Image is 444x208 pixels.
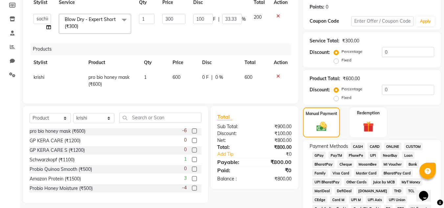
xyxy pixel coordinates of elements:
span: Loan [402,151,414,159]
div: Total: [212,144,254,151]
span: Master Card [354,169,379,177]
div: ₹300.00 [342,37,359,44]
th: Stylist [30,55,84,70]
span: ONLINE [384,143,401,150]
span: 600 [245,74,252,80]
label: Manual Payment [306,111,337,117]
span: MariDeal [312,187,332,195]
span: CARD [367,143,382,150]
label: Percentage [341,86,362,92]
span: krishi [34,74,44,80]
span: Other Cards [344,178,368,186]
div: ₹0 [254,166,296,174]
div: ₹900.00 [254,123,296,130]
span: [DOMAIN_NAME] [356,187,389,195]
span: Total [217,113,232,120]
div: Discount: [310,86,330,93]
span: PayTM [328,151,344,159]
span: | [218,16,220,23]
span: Cheque [337,160,354,168]
span: UPI Union [386,196,407,203]
div: Probio Quinoa Smooth (₹500) [30,166,92,173]
span: Card M [330,196,346,203]
div: ₹800.00 [254,137,296,144]
div: GP KERA CARE (₹1200) [30,137,81,144]
span: BharatPay Card [382,169,413,177]
div: 0 [326,4,328,11]
span: 0 [184,137,187,144]
span: Bank [406,160,419,168]
span: pro bio honey mask (₹600) [88,74,129,87]
span: UPI BharatPay [312,178,341,186]
span: 1 [184,156,187,163]
label: Fixed [341,57,351,63]
a: Add Tip [212,151,261,158]
span: UPI Axis [366,196,384,203]
label: Fixed [341,95,351,101]
span: Family [312,169,328,177]
span: TCL [406,187,416,195]
div: Payable: [212,158,254,166]
th: Total [241,55,270,70]
div: ₹800.00 [254,175,296,182]
div: GP KERA CARE S (₹1200) [30,147,85,154]
a: x [78,23,81,29]
input: Search or Scan [119,113,201,123]
div: Balance : [212,175,254,182]
span: GPay [312,151,326,159]
div: Schwarzkopf (₹1100) [30,156,75,163]
iframe: chat widget [416,182,437,201]
span: 600 [173,74,180,80]
span: PhonePe [347,151,365,159]
span: Blow Dry - Expert Short (₹300) [65,16,116,29]
span: MyT Money [400,178,423,186]
div: ₹800.00 [254,144,296,151]
div: Product Total: [310,75,340,82]
div: ₹100.00 [254,130,296,137]
th: Qty [140,55,169,70]
span: -6 [182,127,187,134]
span: Juice by MCB [371,178,397,186]
span: 200 [254,14,262,20]
div: Net: [212,137,254,144]
div: ₹600.00 [343,75,360,82]
div: Discount: [212,130,254,137]
span: UPI [368,151,378,159]
span: MosamBee [357,160,379,168]
span: DefiDeal [335,187,354,195]
span: CASH [351,143,365,150]
span: CUSTOM [404,143,423,150]
img: _cash.svg [313,121,330,132]
label: Percentage [341,49,362,55]
div: Amazon Protein (₹1500) [30,175,81,182]
span: 1 [144,74,147,80]
div: pro bio honey mask (₹600) [30,128,85,135]
th: Price [169,55,198,70]
div: Coupon Code [310,18,351,25]
div: ₹0 [262,151,297,158]
span: -4 [182,184,187,191]
span: NearBuy [381,151,399,159]
span: 0 [184,146,187,153]
img: _gift.svg [360,120,377,133]
span: 0 [184,165,187,172]
div: Paid: [212,166,254,174]
div: Products [30,43,296,55]
th: Disc [198,55,241,70]
th: Product [84,55,140,70]
span: % [242,16,246,23]
th: Action [270,55,292,70]
span: UPI M [349,196,363,203]
span: BharatPay [312,160,335,168]
span: Payment Methods [310,143,348,150]
span: THD [392,187,404,195]
label: Redemption [357,110,380,116]
div: Probio Honey Moisture (₹500) [30,185,93,192]
div: Service Total: [310,37,339,44]
span: 3 [184,175,187,182]
div: ₹800.00 [254,158,296,166]
div: Sub Total: [212,123,254,130]
span: MI Voucher [382,160,404,168]
div: Discount: [310,49,330,56]
span: 0 F [202,74,209,81]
